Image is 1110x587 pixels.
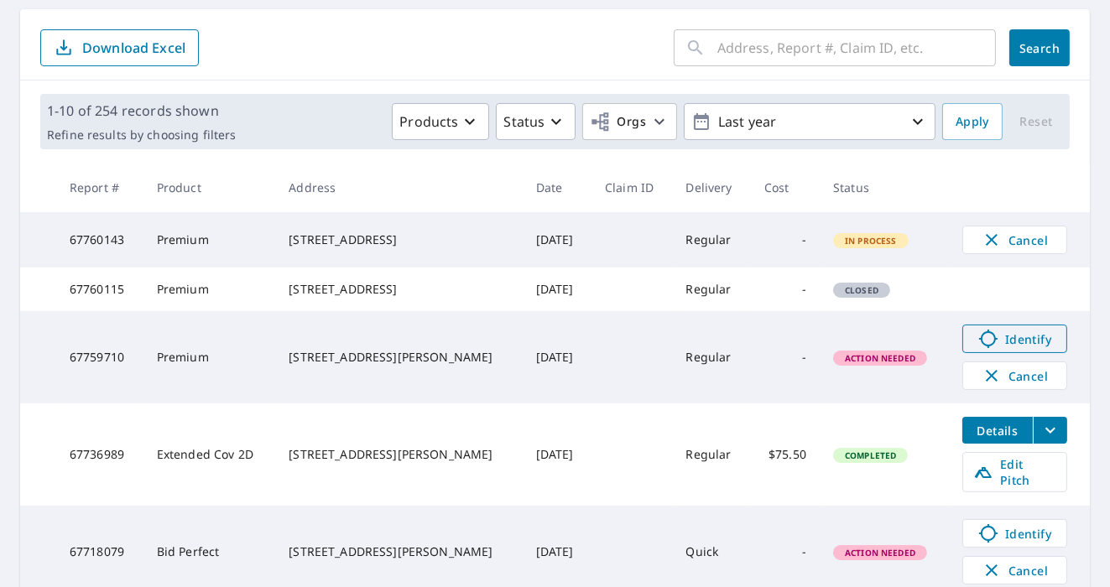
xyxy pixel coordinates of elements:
[751,212,820,268] td: -
[289,281,509,298] div: [STREET_ADDRESS]
[523,311,591,403] td: [DATE]
[962,417,1033,444] button: detailsBtn-67736989
[40,29,199,66] button: Download Excel
[56,268,143,311] td: 67760115
[717,24,996,71] input: Address, Report #, Claim ID, etc.
[980,560,1050,580] span: Cancel
[503,112,545,132] p: Status
[962,556,1067,584] button: Cancel
[143,311,276,403] td: Premium
[962,226,1067,254] button: Cancel
[673,403,751,506] td: Regular
[523,403,591,506] td: [DATE]
[523,268,591,311] td: [DATE]
[56,311,143,403] td: 67759710
[962,452,1067,492] a: Edit Pitch
[711,107,908,137] p: Last year
[289,349,509,366] div: [STREET_ADDRESS][PERSON_NAME]
[973,456,1056,488] span: Edit Pitch
[590,112,646,132] span: Orgs
[973,523,1056,543] span: Identify
[496,103,576,140] button: Status
[962,361,1067,390] button: Cancel
[523,212,591,268] td: [DATE]
[1033,417,1067,444] button: filesDropdownBtn-67736989
[289,231,509,248] div: [STREET_ADDRESS]
[82,39,185,57] p: Download Excel
[751,311,820,403] td: -
[582,103,677,140] button: Orgs
[673,163,751,212] th: Delivery
[942,103,1003,140] button: Apply
[1023,40,1056,56] span: Search
[289,446,509,463] div: [STREET_ADDRESS][PERSON_NAME]
[47,101,236,121] p: 1-10 of 254 records shown
[973,329,1056,349] span: Identify
[56,403,143,506] td: 67736989
[143,212,276,268] td: Premium
[962,519,1067,548] a: Identify
[143,163,276,212] th: Product
[684,103,935,140] button: Last year
[591,163,672,212] th: Claim ID
[751,163,820,212] th: Cost
[1009,29,1070,66] button: Search
[962,325,1067,353] a: Identify
[289,543,509,560] div: [STREET_ADDRESS][PERSON_NAME]
[143,403,276,506] td: Extended Cov 2D
[835,284,889,296] span: Closed
[47,127,236,143] p: Refine results by choosing filters
[751,268,820,311] td: -
[835,547,925,558] span: Action Needed
[673,212,751,268] td: Regular
[523,163,591,212] th: Date
[835,235,907,247] span: In Process
[56,212,143,268] td: 67760143
[392,103,489,140] button: Products
[673,268,751,311] td: Regular
[835,449,906,461] span: Completed
[56,163,143,212] th: Report #
[972,423,1023,439] span: Details
[980,230,1050,250] span: Cancel
[835,352,925,364] span: Action Needed
[275,163,523,212] th: Address
[143,268,276,311] td: Premium
[751,403,820,506] td: $75.50
[820,163,949,212] th: Status
[980,366,1050,386] span: Cancel
[673,311,751,403] td: Regular
[956,112,989,132] span: Apply
[399,112,458,132] p: Products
